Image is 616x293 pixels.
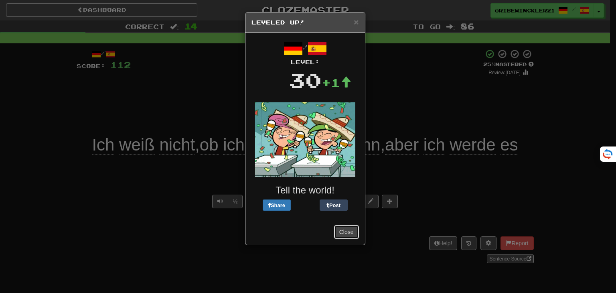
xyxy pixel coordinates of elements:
[289,66,322,94] div: 30
[334,225,359,239] button: Close
[251,39,359,66] div: /
[354,18,359,26] button: Close
[263,199,291,211] button: Share
[255,102,355,177] img: fairly-odd-parents-da00311291977d55ff188899e898f38bf0ea27628e4b7d842fa96e17094d9a08.gif
[291,199,320,211] iframe: X Post Button
[320,199,348,211] button: Post
[251,18,359,26] h5: Leveled Up!
[251,58,359,66] div: Level:
[354,17,359,26] span: ×
[322,75,351,91] div: +1
[251,185,359,195] h3: Tell the world!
